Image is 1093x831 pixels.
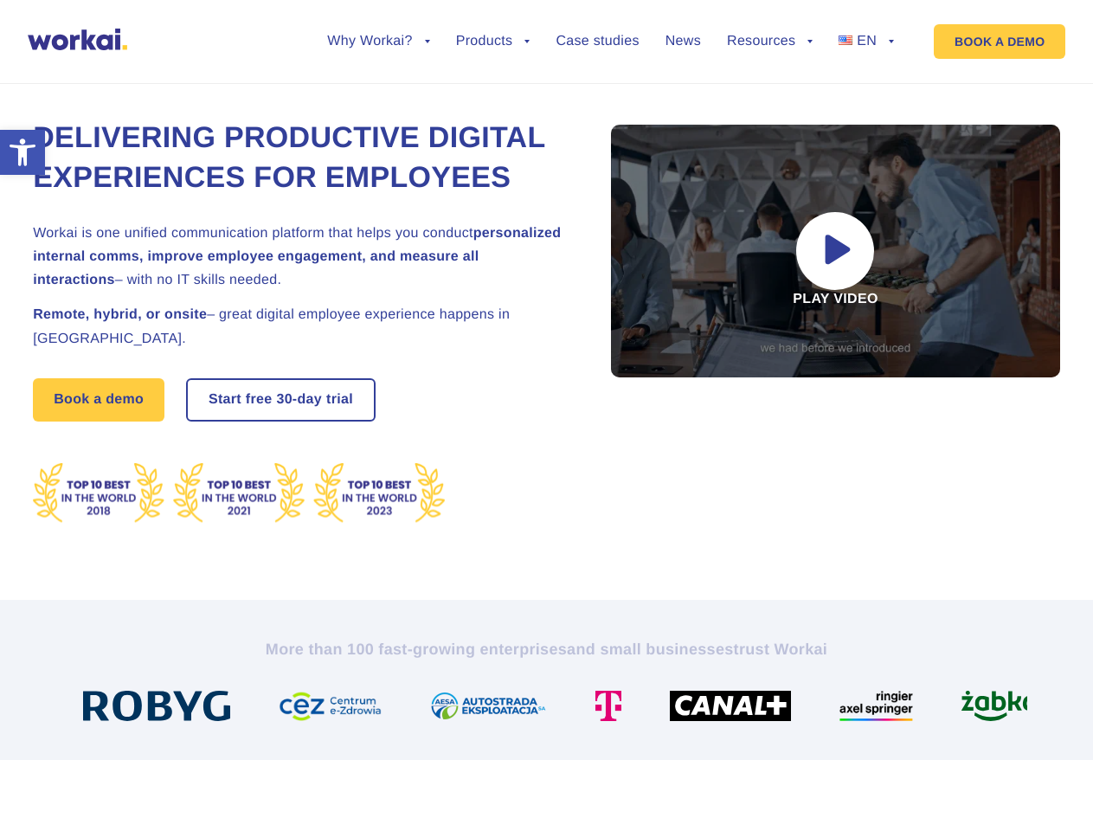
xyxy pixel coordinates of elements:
[33,226,561,287] strong: personalized internal comms, improve employee engagement, and measure all interactions
[276,393,322,407] i: 30-day
[327,35,429,48] a: Why Workai?
[188,380,374,420] a: Start free30-daytrial
[33,119,569,198] h1: Delivering Productive Digital Experiences for Employees
[934,24,1065,59] a: BOOK A DEMO
[857,34,877,48] span: EN
[611,125,1060,377] div: Play video
[567,641,733,658] i: and small businesses
[665,35,701,48] a: News
[33,222,569,293] h2: Workai is one unified communication platform that helps you conduct – with no IT skills needed.
[33,303,569,350] h2: – great digital employee experience happens in [GEOGRAPHIC_DATA].
[456,35,530,48] a: Products
[67,639,1027,660] h2: More than 100 fast-growing enterprises trust Workai
[33,378,164,422] a: Book a demo
[727,35,813,48] a: Resources
[33,307,207,322] strong: Remote, hybrid, or onsite
[556,35,639,48] a: Case studies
